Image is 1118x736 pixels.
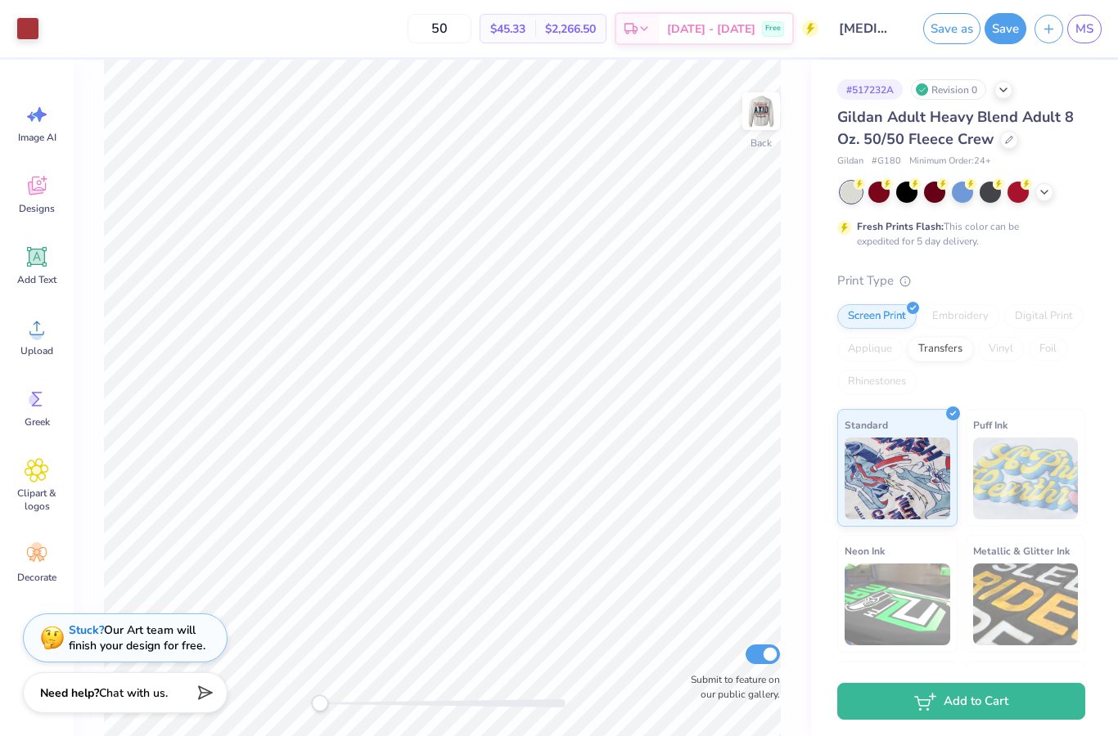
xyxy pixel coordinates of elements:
strong: Need help? [40,685,99,701]
span: Clipart & logos [10,487,64,513]
button: Save [985,13,1026,44]
img: Standard [845,438,950,519]
button: Save as [923,13,981,44]
a: MS [1067,15,1102,43]
input: Untitled Design [827,12,907,45]
div: Revision 0 [911,79,986,100]
div: Embroidery [922,304,999,329]
div: Screen Print [837,304,917,329]
div: Accessibility label [312,695,328,711]
span: Metallic & Glitter Ink [973,542,1070,559]
span: # G180 [872,155,901,168]
span: Image AI [18,131,56,144]
span: Designs [19,202,55,215]
span: Gildan [837,155,863,168]
img: Puff Ink [973,438,1079,519]
div: Back [751,136,772,150]
img: Back [745,95,778,128]
strong: Stuck? [69,622,104,638]
span: Puff Ink [973,416,1008,433]
span: MS [1075,20,1093,38]
strong: Fresh Prints Flash: [857,220,944,233]
span: Upload [20,344,53,357]
div: Applique [837,337,903,361]
div: Foil [1029,337,1067,361]
div: Print Type [837,272,1085,290]
span: Greek [25,415,50,429]
div: Digital Print [1004,304,1084,329]
button: Add to Cart [837,683,1085,720]
span: Add Text [17,273,56,286]
span: Decorate [17,571,56,584]
span: $2,266.50 [545,20,596,38]
div: Rhinestones [837,370,917,394]
img: Neon Ink [845,563,950,645]
input: – – [408,14,471,43]
div: Our Art team will finish your design for free. [69,622,205,653]
span: Free [765,23,781,34]
div: Transfers [908,337,973,361]
span: Standard [845,416,888,433]
div: This color can be expedited for 5 day delivery. [857,219,1058,249]
span: Neon Ink [845,542,885,559]
img: Metallic & Glitter Ink [973,563,1079,645]
span: Gildan Adult Heavy Blend Adult 8 Oz. 50/50 Fleece Crew [837,107,1074,149]
div: # 517232A [837,79,903,100]
span: Chat with us. [99,685,168,701]
span: Minimum Order: 24 + [909,155,991,168]
div: Vinyl [978,337,1024,361]
span: $45.33 [490,20,525,38]
span: [DATE] - [DATE] [667,20,755,38]
label: Submit to feature on our public gallery. [682,672,780,702]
